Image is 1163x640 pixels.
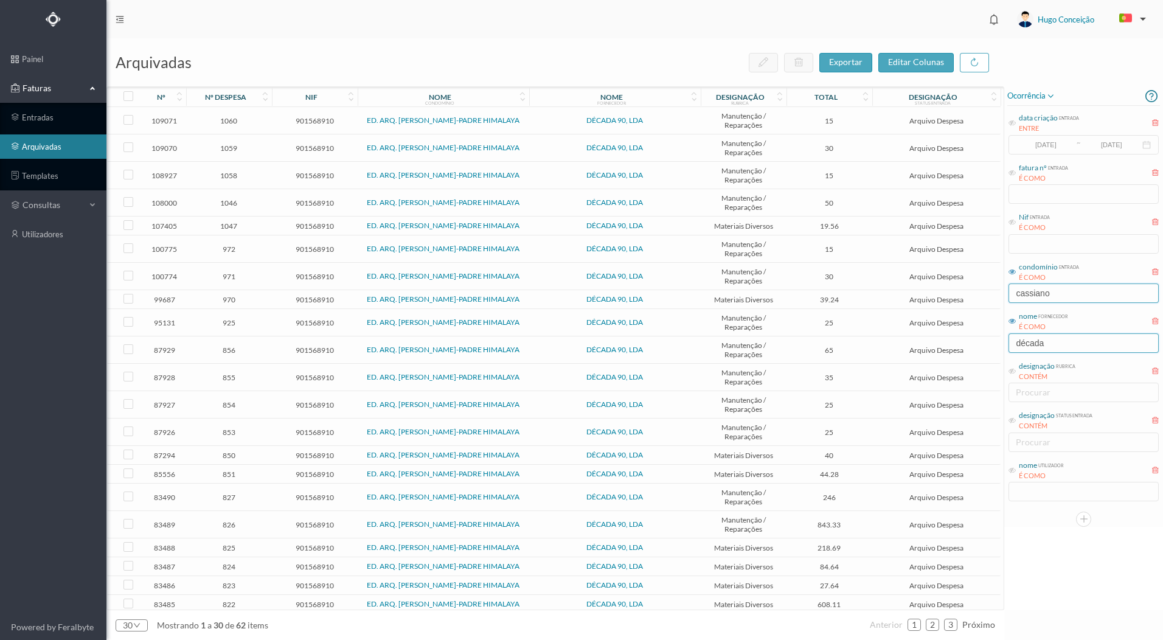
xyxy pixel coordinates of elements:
[46,12,61,27] img: Logo
[1019,273,1079,283] div: É COMO
[790,470,869,479] span: 44.28
[19,82,86,94] span: Faturas
[367,580,519,590] a: ED. ARQ. [PERSON_NAME]-PADRE HIMALAYA
[586,271,643,280] a: DÉCADA 90, LDA
[1019,361,1055,372] div: designação
[962,619,995,630] span: próximo
[189,346,269,355] span: 856
[189,428,269,437] span: 853
[429,92,451,102] div: nome
[1019,372,1075,382] div: CONTÉM
[875,493,998,502] span: Arquivo Despesa
[586,580,643,590] a: DÉCADA 90, LDA
[915,100,951,105] div: status entrada
[790,373,869,382] span: 35
[367,294,519,304] a: ED. ARQ. [PERSON_NAME]-PADRE HIMALAYA
[189,318,269,327] span: 925
[790,562,869,571] span: 84.64
[878,53,954,72] button: editar colunas
[586,198,643,207] a: DÉCADA 90, LDA
[189,543,269,552] span: 825
[1019,212,1029,223] div: Nif
[875,116,998,125] span: Arquivo Despesa
[146,272,183,281] span: 100774
[189,400,269,409] span: 854
[790,245,869,254] span: 15
[367,271,519,280] a: ED. ARQ. [PERSON_NAME]-PADRE HIMALAYA
[367,372,519,381] a: ED. ARQ. [PERSON_NAME]-PADRE HIMALAYA
[275,543,355,552] span: 901568910
[586,170,643,179] a: DÉCADA 90, LDA
[586,372,643,381] a: DÉCADA 90, LDA
[1019,123,1079,134] div: ENTRE
[305,92,318,102] div: nif
[1019,113,1058,123] div: data criação
[275,600,355,609] span: 901568910
[189,221,269,231] span: 1047
[875,318,998,327] span: Arquivo Despesa
[1047,162,1068,172] div: entrada
[1055,361,1075,370] div: rubrica
[704,267,783,285] span: Manutenção / Reparações
[275,144,355,153] span: 901568910
[875,451,998,460] span: Arquivo Despesa
[133,622,141,629] i: icon: down
[189,520,269,529] span: 826
[875,245,998,254] span: Arquivo Despesa
[146,493,183,502] span: 83490
[367,221,519,230] a: ED. ARQ. [PERSON_NAME]-PADRE HIMALAYA
[1055,410,1092,419] div: status entrada
[790,581,869,590] span: 27.64
[367,318,519,327] a: ED. ARQ. [PERSON_NAME]-PADRE HIMALAYA
[275,562,355,571] span: 901568910
[1058,113,1079,122] div: entrada
[199,620,207,630] span: 1
[275,171,355,180] span: 901568910
[704,581,783,590] span: Materiais Diversos
[704,368,783,386] span: Manutenção / Reparações
[1109,9,1151,29] button: PT
[275,245,355,254] span: 901568910
[704,240,783,258] span: Manutenção / Reparações
[597,100,626,105] div: fornecedor
[146,144,183,153] span: 109070
[1019,471,1064,481] div: É COMO
[189,245,269,254] span: 972
[790,198,869,207] span: 50
[146,543,183,552] span: 83488
[875,400,998,409] span: Arquivo Despesa
[704,313,783,332] span: Manutenção / Reparações
[189,493,269,502] span: 827
[189,470,269,479] span: 851
[704,470,783,479] span: Materiais Diversos
[146,295,183,304] span: 99687
[116,15,124,24] i: icon: menu-fold
[1019,262,1058,273] div: condomínio
[704,139,783,157] span: Manutenção / Reparações
[189,171,269,180] span: 1058
[586,562,643,571] a: DÉCADA 90, LDA
[962,615,995,635] li: Página Seguinte
[275,272,355,281] span: 901568910
[367,427,519,436] a: ED. ARQ. [PERSON_NAME]-PADRE HIMALAYA
[1019,162,1047,173] div: fatura nº
[586,400,643,409] a: DÉCADA 90, LDA
[189,116,269,125] span: 1060
[586,221,643,230] a: DÉCADA 90, LDA
[1019,322,1068,332] div: É COMO
[908,616,920,634] a: 1
[704,111,783,130] span: Manutenção / Reparações
[944,619,957,631] li: 3
[790,171,869,180] span: 15
[157,92,165,102] div: nº
[234,620,248,630] span: 62
[146,520,183,529] span: 83489
[275,116,355,125] span: 901568910
[189,144,269,153] span: 1059
[189,373,269,382] span: 855
[790,543,869,552] span: 218.69
[189,198,269,207] span: 1046
[1019,421,1092,431] div: CONTÉM
[1029,212,1050,221] div: entrada
[586,143,643,152] a: DÉCADA 90, LDA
